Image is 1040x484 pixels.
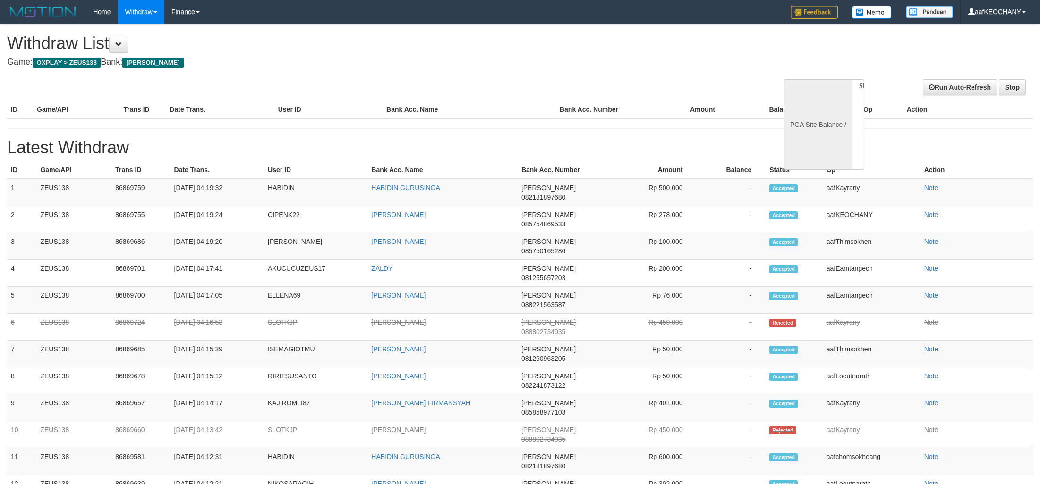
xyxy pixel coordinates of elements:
[7,367,36,394] td: 8
[170,314,264,341] td: [DATE] 04:16:53
[823,161,921,179] th: Op
[7,161,36,179] th: ID
[521,382,565,389] span: 082241873122
[791,6,838,19] img: Feedback.jpg
[521,435,565,443] span: 088802734935
[170,394,264,421] td: [DATE] 04:14:17
[616,206,697,233] td: Rp 278,000
[924,453,938,460] a: Note
[616,421,697,448] td: Rp 450,000
[7,233,36,260] td: 3
[823,394,921,421] td: aafKayrany
[371,238,426,245] a: [PERSON_NAME]
[7,5,79,19] img: MOTION_logo.png
[521,301,565,309] span: 088221563587
[170,260,264,287] td: [DATE] 04:17:41
[170,161,264,179] th: Date Trans.
[518,161,616,179] th: Bank Acc. Number
[170,287,264,314] td: [DATE] 04:17:05
[7,341,36,367] td: 7
[264,421,367,448] td: SLOTKJP
[371,211,426,218] a: [PERSON_NAME]
[264,367,367,394] td: RIRITSUSANTO
[769,426,796,434] span: Rejected
[521,220,565,228] span: 085754869533
[521,274,565,282] span: 081255657203
[823,421,921,448] td: aafKayrany
[7,287,36,314] td: 5
[170,206,264,233] td: [DATE] 04:19:24
[111,448,170,475] td: 86869581
[769,265,798,273] span: Accepted
[906,6,953,18] img: panduan.png
[697,314,766,341] td: -
[860,101,903,118] th: Op
[616,341,697,367] td: Rp 50,000
[903,101,1033,118] th: Action
[36,179,111,206] td: ZEUS138
[264,448,367,475] td: HABIDIN
[697,367,766,394] td: -
[924,238,938,245] a: Note
[111,206,170,233] td: 86869755
[33,101,119,118] th: Game/API
[642,101,729,118] th: Amount
[769,373,798,381] span: Accepted
[729,101,809,118] th: Balance
[264,314,367,341] td: SLOTKJP
[264,287,367,314] td: ELLENA69
[999,79,1026,95] a: Stop
[924,372,938,380] a: Note
[371,265,392,272] a: ZALDY
[697,448,766,475] td: -
[766,161,822,179] th: Status
[170,341,264,367] td: [DATE] 04:15:39
[521,318,576,326] span: [PERSON_NAME]
[371,372,426,380] a: [PERSON_NAME]
[36,233,111,260] td: ZEUS138
[769,319,796,327] span: Rejected
[784,79,852,170] div: PGA Site Balance /
[616,367,697,394] td: Rp 50,000
[521,345,576,353] span: [PERSON_NAME]
[697,233,766,260] td: -
[264,341,367,367] td: ISEMAGIOTMU
[823,314,921,341] td: aafKayrany
[556,101,642,118] th: Bank Acc. Number
[264,394,367,421] td: KAJIROMLI87
[7,179,36,206] td: 1
[616,260,697,287] td: Rp 200,000
[924,345,938,353] a: Note
[371,399,470,407] a: [PERSON_NAME] FIRMANSYAH
[111,341,170,367] td: 86869685
[264,161,367,179] th: User ID
[924,211,938,218] a: Note
[111,260,170,287] td: 86869701
[7,58,684,67] h4: Game: Bank:
[924,184,938,192] a: Note
[521,372,576,380] span: [PERSON_NAME]
[697,394,766,421] td: -
[371,292,426,299] a: [PERSON_NAME]
[383,101,556,118] th: Bank Acc. Name
[36,287,111,314] td: ZEUS138
[7,138,1033,157] h1: Latest Withdraw
[521,238,576,245] span: [PERSON_NAME]
[697,161,766,179] th: Balance
[769,238,798,246] span: Accepted
[521,292,576,299] span: [PERSON_NAME]
[111,314,170,341] td: 86869724
[36,206,111,233] td: ZEUS138
[823,260,921,287] td: aafEamtangech
[769,453,798,461] span: Accepted
[823,287,921,314] td: aafEamtangech
[521,355,565,362] span: 081260963205
[7,394,36,421] td: 9
[769,211,798,219] span: Accepted
[521,453,576,460] span: [PERSON_NAME]
[7,260,36,287] td: 4
[7,101,33,118] th: ID
[769,184,798,192] span: Accepted
[33,58,101,68] span: OXPLAY > ZEUS138
[111,421,170,448] td: 86869660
